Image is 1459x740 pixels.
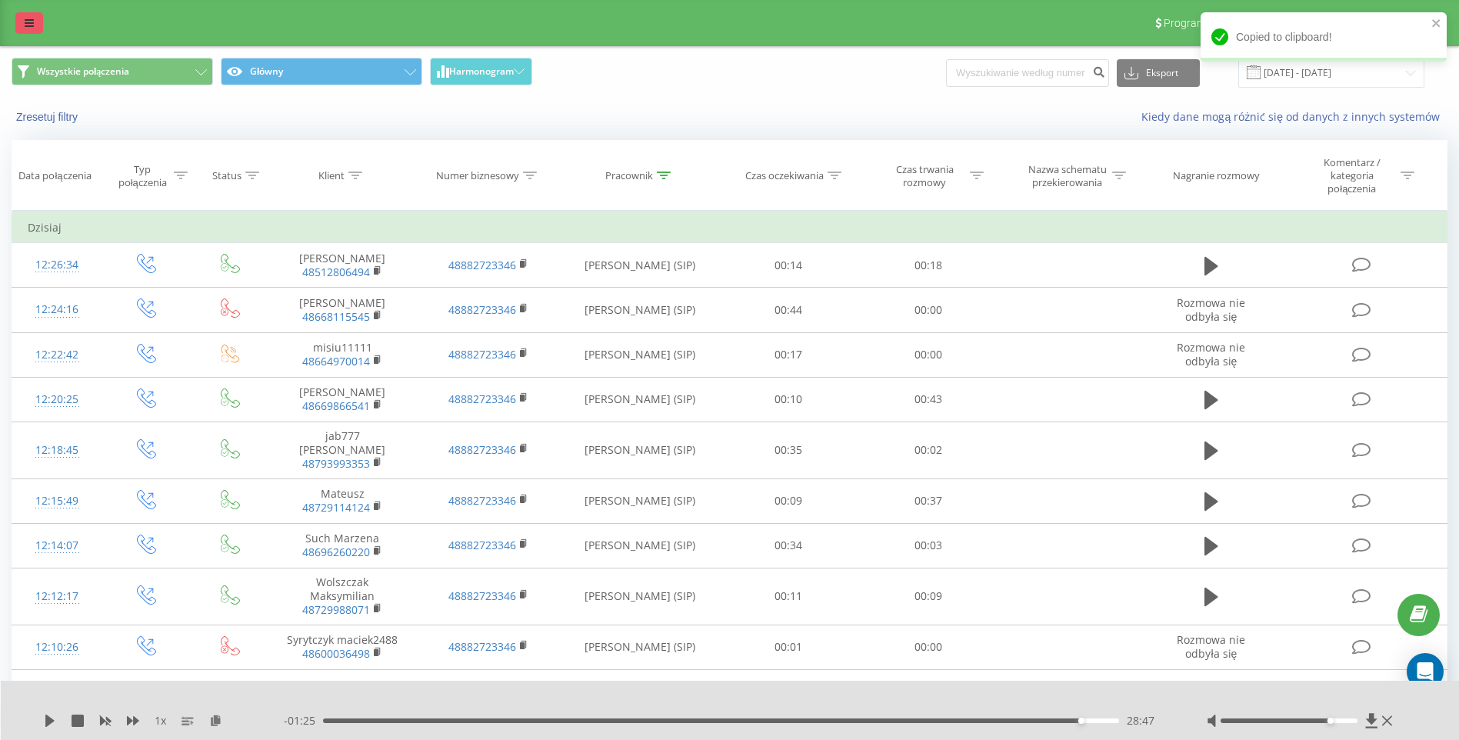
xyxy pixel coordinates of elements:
[221,58,422,85] button: Główny
[28,486,86,516] div: 12:15:49
[946,59,1109,87] input: Wyszukiwanie według numeru
[1173,169,1260,182] div: Nagranie rozmowy
[28,531,86,561] div: 12:14:07
[270,332,415,377] td: misiu11111
[858,625,998,669] td: 00:00
[448,392,516,406] a: 48882723346
[858,523,998,568] td: 00:03
[1164,17,1245,29] span: Program poleceń
[28,435,86,465] div: 12:18:45
[718,288,858,332] td: 00:44
[436,169,519,182] div: Numer biznesowy
[561,288,718,332] td: [PERSON_NAME] (SIP)
[270,422,415,479] td: jab777 [PERSON_NAME]
[561,332,718,377] td: [PERSON_NAME] (SIP)
[28,385,86,415] div: 12:20:25
[270,377,415,422] td: [PERSON_NAME]
[448,493,516,508] a: 48882723346
[718,377,858,422] td: 00:10
[270,243,415,288] td: [PERSON_NAME]
[561,243,718,288] td: [PERSON_NAME] (SIP)
[858,377,998,422] td: 00:43
[561,625,718,669] td: [PERSON_NAME] (SIP)
[448,588,516,603] a: 48882723346
[302,265,370,279] a: 48512806494
[718,422,858,479] td: 00:35
[430,58,532,85] button: Harmonogram
[1407,653,1444,690] div: Open Intercom Messenger
[28,340,86,370] div: 12:22:42
[270,478,415,523] td: Mateusz
[561,377,718,422] td: [PERSON_NAME] (SIP)
[318,169,345,182] div: Klient
[284,713,323,728] span: - 01:25
[561,669,718,714] td: [PERSON_NAME] (SIP)
[302,398,370,413] a: 48669866541
[561,422,718,479] td: [PERSON_NAME] (SIP)
[18,169,91,182] div: Data połączenia
[12,110,85,124] button: Zresetuj filtry
[858,422,998,479] td: 00:02
[449,66,514,77] span: Harmonogram
[115,163,170,189] div: Typ połączenia
[561,568,718,625] td: [PERSON_NAME] (SIP)
[270,669,415,714] td: [PERSON_NAME]
[605,169,653,182] div: Pracownik
[1201,12,1447,62] div: Copied to clipboard!
[448,538,516,552] a: 48882723346
[1307,156,1397,195] div: Komentarz / kategoria połączenia
[448,347,516,362] a: 48882723346
[858,478,998,523] td: 00:37
[270,523,415,568] td: Such Marzena
[37,65,129,78] span: Wszystkie połączenia
[718,568,858,625] td: 00:11
[1177,340,1245,368] span: Rozmowa nie odbyła się
[718,523,858,568] td: 00:34
[302,500,370,515] a: 48729114124
[212,169,242,182] div: Status
[1117,59,1200,87] button: Eksport
[858,243,998,288] td: 00:18
[1127,713,1154,728] span: 28:47
[155,713,166,728] span: 1 x
[448,442,516,457] a: 48882723346
[561,478,718,523] td: [PERSON_NAME] (SIP)
[270,625,415,669] td: Syrytczyk maciek2488
[1078,718,1084,724] div: Accessibility label
[718,669,858,714] td: 00:34
[28,677,86,707] div: 12:08:55
[28,295,86,325] div: 12:24:16
[28,250,86,280] div: 12:26:34
[302,646,370,661] a: 48600036498
[718,625,858,669] td: 00:01
[448,639,516,654] a: 48882723346
[1141,109,1447,124] a: Kiedy dane mogą różnić się od danych z innych systemów
[884,163,966,189] div: Czas trwania rozmowy
[302,602,370,617] a: 48729988071
[448,258,516,272] a: 48882723346
[302,456,370,471] a: 48793993353
[858,332,998,377] td: 00:00
[718,243,858,288] td: 00:14
[270,288,415,332] td: [PERSON_NAME]
[858,568,998,625] td: 00:09
[12,212,1447,243] td: Dzisiaj
[1177,295,1245,324] span: Rozmowa nie odbyła się
[745,169,824,182] div: Czas oczekiwania
[1177,632,1245,661] span: Rozmowa nie odbyła się
[302,545,370,559] a: 48696260220
[302,354,370,368] a: 48664970014
[302,309,370,324] a: 48668115545
[448,302,516,317] a: 48882723346
[858,288,998,332] td: 00:00
[718,478,858,523] td: 00:09
[1431,17,1442,32] button: close
[561,523,718,568] td: [PERSON_NAME] (SIP)
[270,568,415,625] td: Wolszczak Maksymilian
[1327,718,1333,724] div: Accessibility label
[858,669,998,714] td: 00:04
[28,632,86,662] div: 12:10:26
[1026,163,1108,189] div: Nazwa schematu przekierowania
[28,582,86,612] div: 12:12:17
[12,58,213,85] button: Wszystkie połączenia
